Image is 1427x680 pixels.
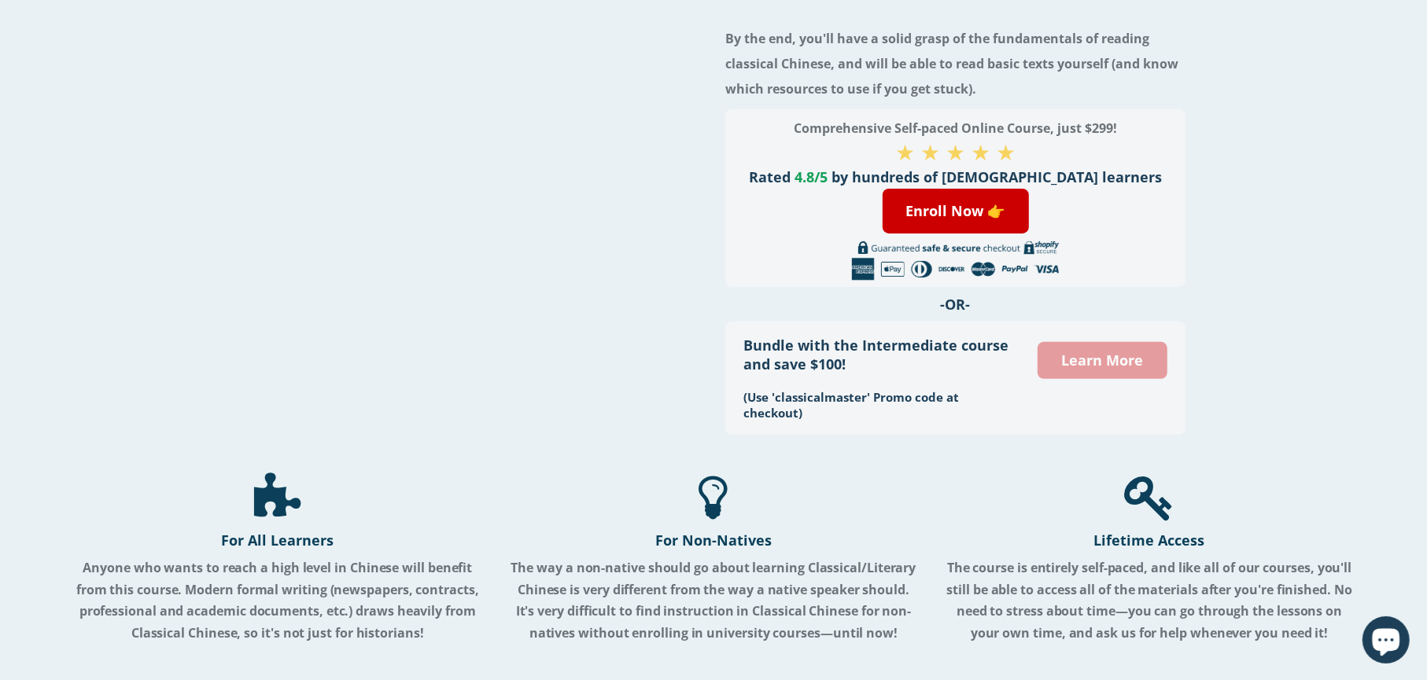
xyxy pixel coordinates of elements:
span: 4.8/5 [795,167,828,186]
strong: The course is entirely self-paced, and like all of our courses, you'll still be able to access al... [946,559,1351,641]
h3: -OR- [725,295,1185,314]
inbox-online-store-chat: Shopify online store chat [1358,616,1414,667]
div: Rocket [254,472,301,523]
span: ★ ★ ★ ★ ★ [895,137,1016,167]
a: Learn More [1038,342,1167,379]
span: by hundreds of [DEMOGRAPHIC_DATA] learners [831,167,1162,186]
h3: Bundle with the Intermediate course and save $100! [743,336,1014,373]
h3: Comprehensive Self-paced Online Course, just $299! [743,116,1167,141]
strong: The way a non-native should go about learning Classical/Literary Chinese is very different from t... [511,559,916,641]
div: Rocket [1124,472,1174,523]
h4: For Non-Natives [507,531,920,550]
h4: Lifetime Access [943,531,1355,550]
span: Anyone who wants to reach a high level in Chinese will benefit from this course. Modern formal wr... [76,559,479,641]
h3: (Use 'classicalmaster' Promo code at checkout) [743,389,1014,421]
h4: For All Learners [72,531,484,550]
a: Enroll Now 👉 [883,189,1029,233]
span: Rated [749,167,791,186]
div: Rocket [699,472,728,523]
